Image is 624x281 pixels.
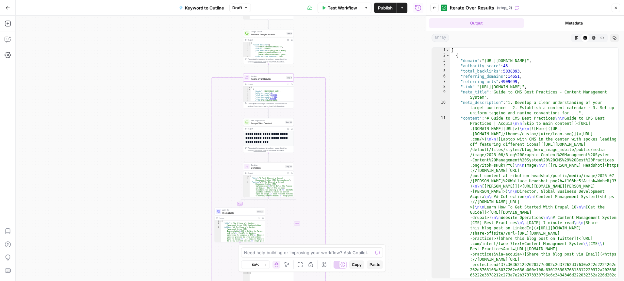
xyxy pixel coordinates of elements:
div: 3 [243,91,251,92]
div: Step 26 [285,165,292,168]
div: This output is too large & has been abbreviated for review. to view the full content. [248,102,292,107]
div: 1 [243,175,250,177]
span: Google Search [251,30,285,33]
span: ( step_2 ) [497,5,512,11]
div: 9 [432,90,450,100]
div: 6 [243,96,251,98]
div: 3 [243,46,251,48]
div: 2 [215,223,221,226]
div: 6 [243,56,251,64]
div: Google SearchPerform Google SearchStep 1Output{ "search_metadata":{ "id":"68c9c3c04632b5a0801ba3f... [243,29,294,64]
div: 7 [432,79,450,84]
button: Keyword to Outline [175,3,228,13]
button: Copy [349,260,364,269]
div: Step 1 [287,32,292,35]
div: 1 [243,42,251,44]
span: Toggle code folding, rows 1 through 73 [249,42,251,44]
g: Edge from step_40 to step_1 [268,20,269,29]
span: Toggle code folding, rows 1 through 128 [446,48,450,53]
span: Toggle code folding, rows 2 through 12 [249,44,251,46]
span: Iterate Over Results [251,77,285,80]
div: 1 [432,48,450,53]
button: Output [429,18,524,28]
div: Output [219,217,256,220]
span: Copy [352,262,362,268]
div: Output [248,83,285,86]
div: 7 [243,98,251,100]
g: Edge from step_29 to step_26-conditional-end [240,242,269,250]
span: Perform Google Search [251,33,285,36]
span: Toggle code folding, rows 2 through 15 [446,53,450,58]
span: Keyword to Outline [185,5,224,11]
span: Copy the output [254,105,266,107]
div: 4 [432,63,450,69]
span: Toggle code folding, rows 1 through 4 [248,175,250,177]
div: Step 2 [286,76,292,79]
span: Condition [251,166,284,169]
div: Step 22 [285,121,292,124]
span: Condition [251,164,284,166]
div: This output is too large & has been abbreviated for review. to view the full content. [248,147,292,152]
div: 2 [243,44,251,46]
span: Iterate Over Results [450,5,494,11]
span: Test Workflow [328,5,357,11]
div: 4 [243,92,251,94]
span: array [432,34,449,42]
div: 2 [432,53,450,58]
span: Scrape Web Content [251,122,284,125]
span: Paste [369,262,380,268]
span: LLM · O3 [222,209,255,211]
div: 1 [215,221,221,223]
div: 5 [243,50,251,56]
div: 5 [432,69,450,74]
g: Edge from step_26 to step_26-conditional-end [269,197,297,250]
span: Toggle code folding, rows 2 through 12 [249,89,251,91]
div: 3 [432,58,450,63]
span: Copy the output [254,150,266,152]
div: LLM · O3Prompt LLMStep 29Output{ "title":"# The 8 Steps of a Content Management System (CMS) Impl... [215,208,265,242]
span: Draft [232,5,242,11]
g: Edge from step_1 to step_2 [268,64,269,74]
span: Toggle code folding, rows 1 through 13 [249,87,251,89]
span: Copy the output [254,61,266,63]
g: Edge from step_2 to step_22 [268,108,269,118]
div: IterationIterate Over ResultsStep 2Output[ { "domain":"[URL][DOMAIN_NAME]", "authority_score":46,... [243,74,294,108]
div: ConditionConditionStep 26Output{ "title":"# The 8 Steps of a Content Management System (CMS) Impl... [243,163,294,197]
span: Publish [378,5,393,11]
div: 6 [432,74,450,79]
div: Output [248,39,285,41]
button: Metadata [527,18,622,28]
g: Edge from step_26 to step_29 [239,197,269,207]
div: 10 [432,100,450,116]
button: Paste [367,260,383,269]
span: 50% [252,262,259,267]
div: 3 [243,272,250,274]
div: Step 29 [256,210,264,213]
button: Test Workflow [318,3,361,13]
span: Iteration [251,75,285,77]
g: Edge from step_22 to step_26 [268,153,269,162]
div: 8 [432,84,450,90]
div: 5 [243,94,251,96]
div: 8 [243,100,251,104]
div: 2 [243,177,250,181]
span: Prompt LLM [222,211,255,214]
div: This output is too large & has been abbreviated for review. to view the full content. [248,58,292,63]
span: Web Page Scrape [251,119,284,122]
div: Output [248,172,285,174]
div: Output [248,127,285,130]
div: 2 [243,89,251,91]
span: Toggle code folding, rows 1 through 4 [219,221,221,223]
div: 1 [243,87,251,89]
button: Publish [374,3,397,13]
div: 4 [243,48,251,50]
button: Draft [229,4,251,12]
